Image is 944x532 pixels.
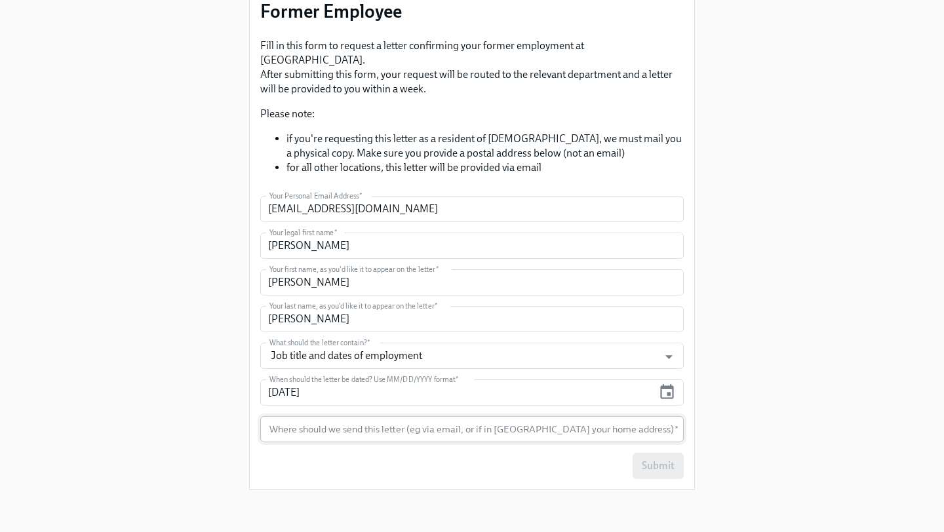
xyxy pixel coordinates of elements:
input: MM/DD/YYYY [260,379,653,406]
li: if you're requesting this letter as a resident of [DEMOGRAPHIC_DATA], we must mail you a physical... [286,132,684,161]
p: Fill in this form to request a letter confirming your former employment at [GEOGRAPHIC_DATA]. Aft... [260,39,684,96]
li: for all other locations, this letter will be provided via email [286,161,684,175]
p: Please note: [260,107,684,121]
button: Open [659,347,679,367]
